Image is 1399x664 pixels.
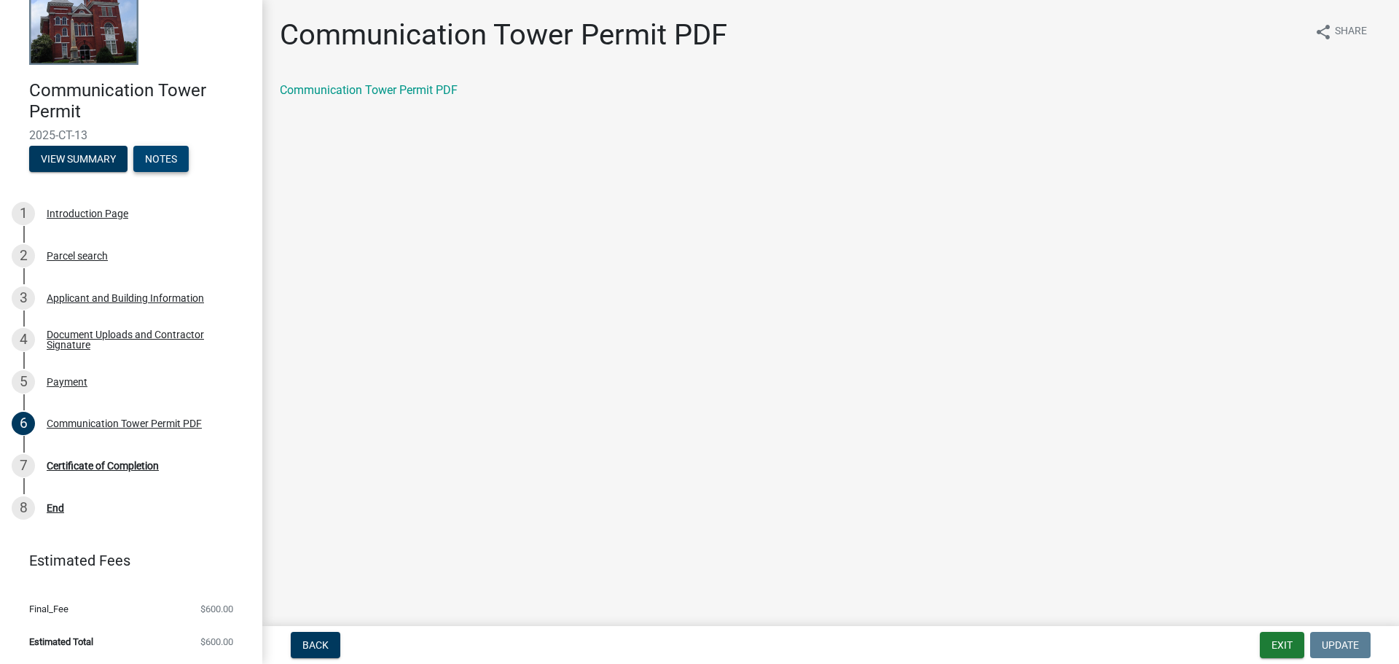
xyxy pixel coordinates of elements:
[12,202,35,225] div: 1
[1260,632,1304,658] button: Exit
[47,208,128,219] div: Introduction Page
[29,146,128,172] button: View Summary
[1314,23,1332,41] i: share
[1335,23,1367,41] span: Share
[47,329,239,350] div: Document Uploads and Contractor Signature
[29,80,251,122] h4: Communication Tower Permit
[29,604,68,614] span: Final_Fee
[47,251,108,261] div: Parcel search
[12,546,239,575] a: Estimated Fees
[1310,632,1371,658] button: Update
[280,17,727,52] h1: Communication Tower Permit PDF
[302,639,329,651] span: Back
[12,244,35,267] div: 2
[1322,639,1359,651] span: Update
[200,637,233,647] span: $600.00
[12,454,35,477] div: 7
[133,154,189,165] wm-modal-confirm: Notes
[12,496,35,520] div: 8
[47,418,202,429] div: Communication Tower Permit PDF
[47,293,204,303] div: Applicant and Building Information
[47,377,87,387] div: Payment
[12,412,35,435] div: 6
[47,503,64,513] div: End
[291,632,340,658] button: Back
[12,286,35,310] div: 3
[1303,17,1379,46] button: shareShare
[47,461,159,471] div: Certificate of Completion
[29,154,128,165] wm-modal-confirm: Summary
[29,128,233,142] span: 2025-CT-13
[280,83,458,97] a: Communication Tower Permit PDF
[12,370,35,394] div: 5
[29,637,93,647] span: Estimated Total
[133,146,189,172] button: Notes
[200,604,233,614] span: $600.00
[12,328,35,351] div: 4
